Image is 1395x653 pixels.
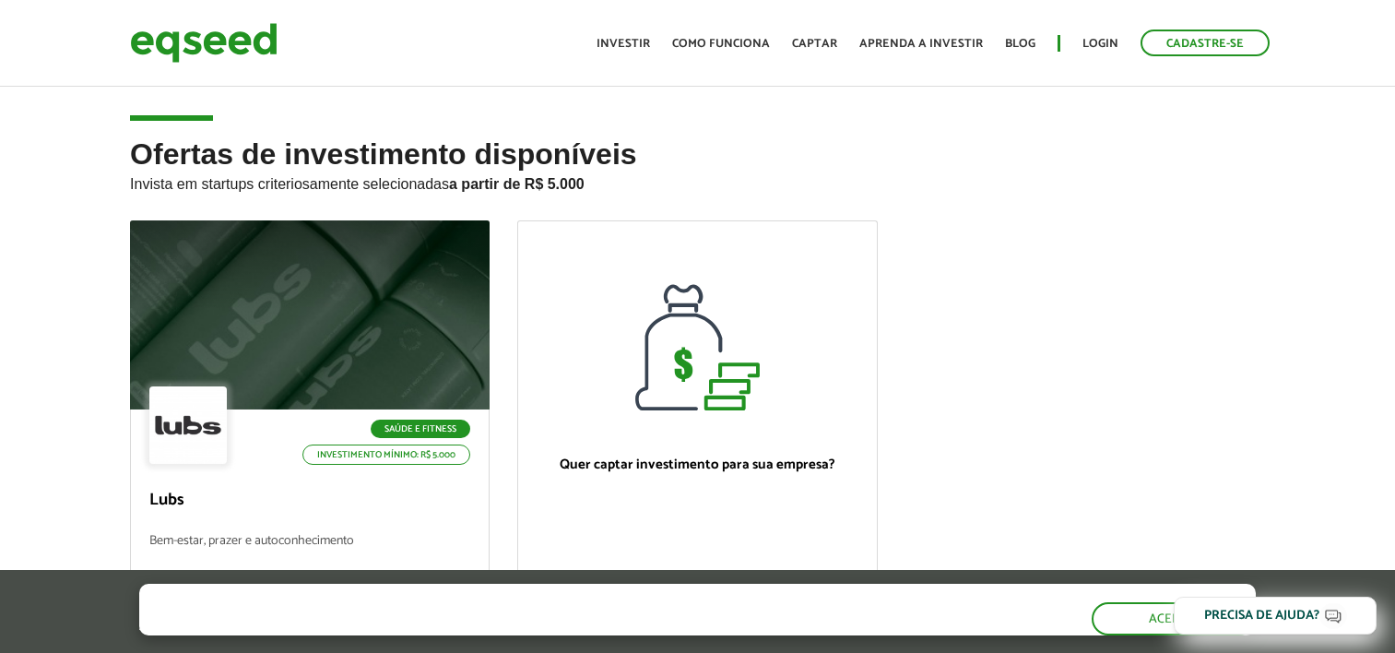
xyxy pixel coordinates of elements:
a: Aprenda a investir [859,38,983,50]
a: Investir [597,38,650,50]
a: Login [1082,38,1118,50]
img: EqSeed [130,18,278,67]
button: Aceitar [1092,602,1256,635]
a: Captar [792,38,837,50]
a: Como funciona [672,38,770,50]
strong: a partir de R$ 5.000 [449,176,585,192]
a: Cadastre-se [1141,30,1270,56]
p: Quer captar investimento para sua empresa? [537,457,857,473]
h5: O site da EqSeed utiliza cookies para melhorar sua navegação. [139,584,807,612]
a: Blog [1005,38,1035,50]
p: Lubs [149,491,470,511]
p: Investimento mínimo: R$ 5.000 [302,445,470,465]
p: Saúde e Fitness [371,420,470,438]
p: Invista em startups criteriosamente selecionadas [130,171,1265,193]
h2: Ofertas de investimento disponíveis [130,138,1265,220]
p: Bem-estar, prazer e autoconhecimento [149,534,470,574]
p: Ao clicar em "aceitar", você aceita nossa . [139,617,807,635]
a: política de privacidade e de cookies [383,619,596,635]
